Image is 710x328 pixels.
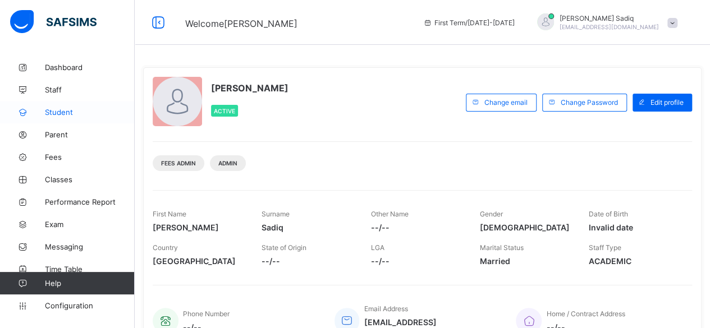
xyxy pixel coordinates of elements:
span: Staff Type [589,243,621,252]
span: Performance Report [45,197,135,206]
span: Change Password [561,98,618,107]
span: ACADEMIC [589,256,681,266]
span: Messaging [45,242,135,251]
span: Phone Number [183,309,230,318]
span: Admin [218,160,237,167]
span: Active [214,108,235,114]
span: Surname [262,210,290,218]
span: Marital Status [480,243,524,252]
span: [DEMOGRAPHIC_DATA] [480,223,572,232]
span: Country [153,243,178,252]
span: Welcome [PERSON_NAME] [185,18,297,29]
span: Configuration [45,301,134,310]
span: Exam [45,220,135,229]
div: AbubakarSadiq [526,13,683,32]
span: [PERSON_NAME] Sadiq [560,14,659,22]
span: Dashboard [45,63,135,72]
span: Invalid date [589,223,681,232]
span: Parent [45,130,135,139]
span: session/term information [423,19,515,27]
span: Staff [45,85,135,94]
span: Married [480,256,572,266]
span: Other Name [370,210,408,218]
span: Home / Contract Address [546,309,625,318]
span: Edit profile [651,98,684,107]
span: --/-- [370,256,462,266]
span: Email Address [364,304,407,313]
span: Fees [45,153,135,161]
span: Gender [480,210,503,218]
span: Student [45,108,135,117]
span: [EMAIL_ADDRESS][DOMAIN_NAME] [560,24,659,30]
span: --/-- [370,223,462,232]
span: Help [45,279,134,288]
span: Fees Admin [161,160,196,167]
span: Date of Birth [589,210,628,218]
span: First Name [153,210,186,218]
span: --/-- [262,256,354,266]
span: [GEOGRAPHIC_DATA] [153,256,245,266]
span: Time Table [45,265,135,274]
img: safsims [10,10,97,34]
span: [PERSON_NAME] [153,223,245,232]
span: [PERSON_NAME] [211,82,288,94]
span: LGA [370,243,384,252]
span: Classes [45,175,135,184]
span: State of Origin [262,243,306,252]
span: Change email [484,98,528,107]
span: Sadiq [262,223,354,232]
